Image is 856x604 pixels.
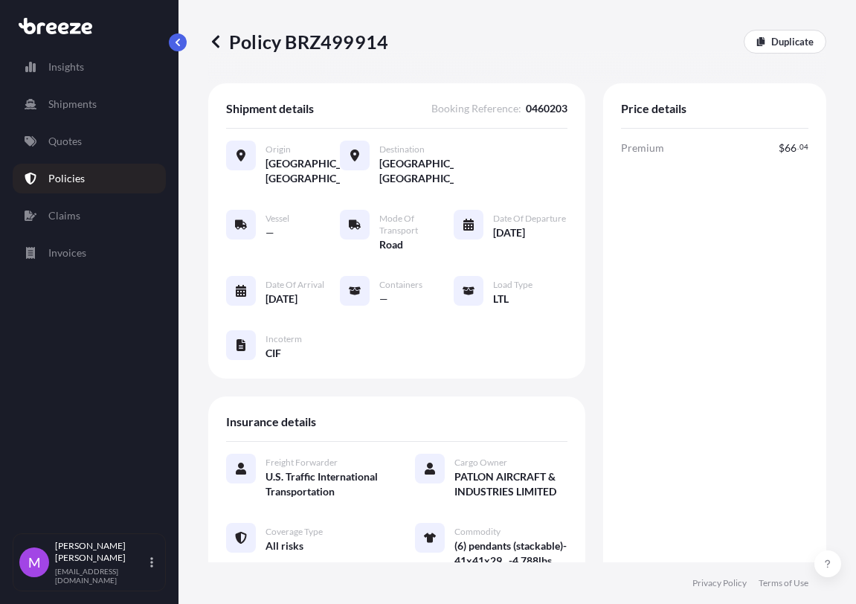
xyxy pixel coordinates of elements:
[379,279,422,291] span: Containers
[48,97,97,112] p: Shipments
[266,156,340,186] span: [GEOGRAPHIC_DATA], [GEOGRAPHIC_DATA]
[493,279,532,291] span: Load Type
[208,30,388,54] p: Policy BRZ499914
[526,101,567,116] span: 0460203
[379,237,403,252] span: Road
[266,333,302,345] span: Incoterm
[13,164,166,193] a: Policies
[621,141,664,155] span: Premium
[744,30,826,54] a: Duplicate
[13,201,166,231] a: Claims
[13,52,166,82] a: Insights
[266,279,324,291] span: Date of Arrival
[379,292,388,306] span: —
[13,126,166,156] a: Quotes
[266,292,297,306] span: [DATE]
[779,143,785,153] span: $
[48,171,85,186] p: Policies
[454,526,501,538] span: Commodity
[48,208,80,223] p: Claims
[266,539,303,553] span: All risks
[48,134,82,149] p: Quotes
[799,144,808,150] span: 04
[759,577,808,589] a: Terms of Use
[266,225,274,240] span: —
[379,213,454,237] span: Mode of Transport
[48,245,86,260] p: Invoices
[55,540,147,564] p: [PERSON_NAME] [PERSON_NAME]
[13,89,166,119] a: Shipments
[226,414,316,429] span: Insurance details
[266,526,323,538] span: Coverage Type
[431,101,521,116] span: Booking Reference :
[692,577,747,589] a: Privacy Policy
[13,238,166,268] a: Invoices
[48,60,84,74] p: Insights
[493,292,509,306] span: LTL
[785,143,797,153] span: 66
[379,156,454,186] span: [GEOGRAPHIC_DATA], [GEOGRAPHIC_DATA]
[771,34,814,49] p: Duplicate
[266,457,338,469] span: Freight Forwarder
[454,469,568,499] span: PATLON AIRCRAFT & INDUSTRIES LIMITED
[493,213,566,225] span: Date of Departure
[266,213,289,225] span: Vessel
[266,144,291,155] span: Origin
[28,555,41,570] span: M
[266,346,281,361] span: CIF
[797,144,799,150] span: .
[379,144,425,155] span: Destination
[454,457,507,469] span: Cargo Owner
[621,101,686,116] span: Price details
[266,469,379,499] span: U.S. Traffic International Transportation
[55,567,147,585] p: [EMAIL_ADDRESS][DOMAIN_NAME]
[493,225,525,240] span: [DATE]
[454,539,568,583] span: (6) pendants (stackable)- 41x41x29 -4,788lbs Total
[226,101,314,116] span: Shipment details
